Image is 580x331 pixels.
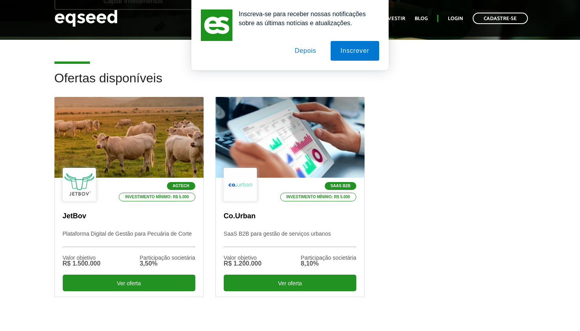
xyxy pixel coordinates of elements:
[215,97,365,297] a: SaaS B2B Investimento mínimo: R$ 5.000 Co.Urban SaaS B2B para gestão de serviços urbanos Valor ob...
[63,212,195,221] p: JetBov
[224,275,356,291] div: Ver oferta
[331,41,379,61] button: Inscrever
[54,97,204,297] a: Agtech Investimento mínimo: R$ 5.000 JetBov Plataforma Digital de Gestão para Pecuária de Corte V...
[285,41,326,61] button: Depois
[201,9,232,41] img: notification icon
[63,255,101,260] div: Valor objetivo
[140,255,195,260] div: Participação societária
[224,212,356,221] p: Co.Urban
[325,182,357,190] p: SaaS B2B
[54,71,526,97] h2: Ofertas disponíveis
[167,182,195,190] p: Agtech
[224,231,356,247] p: SaaS B2B para gestão de serviços urbanos
[301,260,356,267] div: 8,10%
[63,260,101,267] div: R$ 1.500.000
[63,275,195,291] div: Ver oferta
[224,260,262,267] div: R$ 1.200.000
[232,9,379,28] div: Inscreva-se para receber nossas notificações sobre as últimas notícias e atualizações.
[301,255,356,260] div: Participação societária
[63,231,195,247] p: Plataforma Digital de Gestão para Pecuária de Corte
[224,255,262,260] div: Valor objetivo
[140,260,195,267] div: 3,50%
[280,193,357,201] p: Investimento mínimo: R$ 5.000
[119,193,195,201] p: Investimento mínimo: R$ 5.000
